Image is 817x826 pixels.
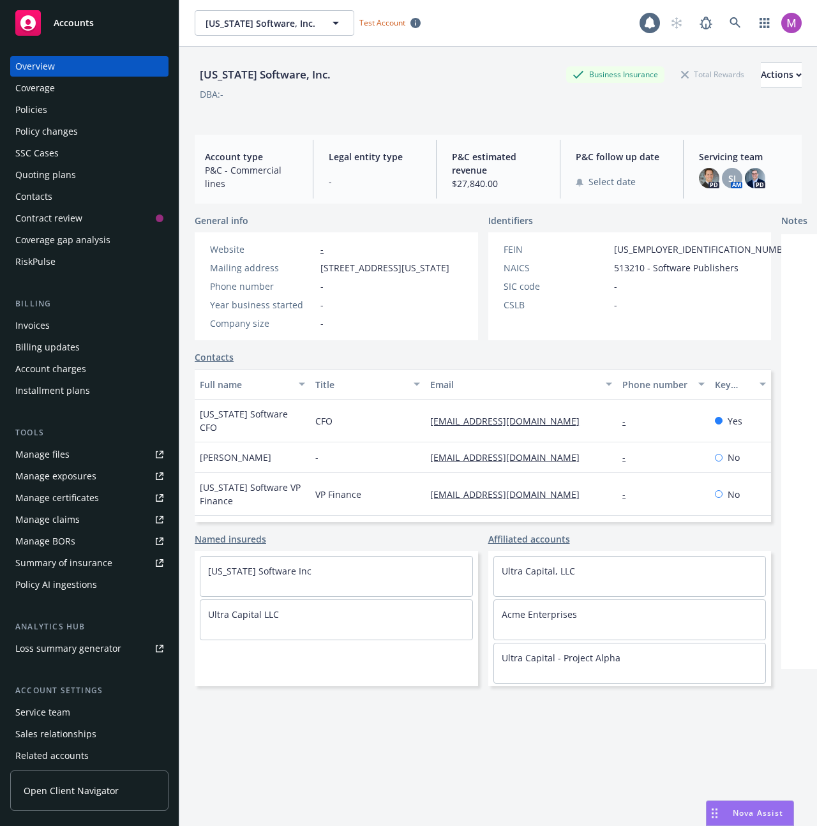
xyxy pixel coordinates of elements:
span: CFO [315,414,333,428]
div: Tools [10,426,169,439]
div: Contract review [15,208,82,229]
div: SIC code [504,280,609,293]
button: Nova Assist [706,800,794,826]
div: Website [210,243,315,256]
a: Overview [10,56,169,77]
a: Search [723,10,748,36]
a: Account charges [10,359,169,379]
a: Manage exposures [10,466,169,486]
div: Invoices [15,315,50,336]
span: [STREET_ADDRESS][US_STATE] [320,261,449,274]
span: Accounts [54,18,94,28]
div: Actions [761,63,802,87]
a: Policy changes [10,121,169,142]
span: No [728,488,740,501]
div: Analytics hub [10,620,169,633]
span: Open Client Navigator [24,784,119,797]
div: Mailing address [210,261,315,274]
span: [PERSON_NAME] [200,451,271,464]
div: Manage claims [15,509,80,530]
a: [EMAIL_ADDRESS][DOMAIN_NAME] [430,451,590,463]
a: Manage BORs [10,531,169,552]
a: [EMAIL_ADDRESS][DOMAIN_NAME] [430,415,590,427]
div: Coverage [15,78,55,98]
a: Policies [10,100,169,120]
span: - [320,298,324,312]
a: Acme Enterprises [502,608,577,620]
img: photo [745,168,765,188]
a: Coverage [10,78,169,98]
span: Account type [205,150,297,163]
span: - [315,451,319,464]
a: - [622,451,636,463]
span: Yes [728,414,742,428]
div: Account charges [15,359,86,379]
div: Manage files [15,444,70,465]
span: General info [195,214,248,227]
button: Full name [195,369,310,400]
span: [US_STATE] Software CFO [200,407,305,434]
div: Account settings [10,684,169,697]
div: Overview [15,56,55,77]
a: [US_STATE] Software Inc [208,565,311,577]
div: Business Insurance [566,66,664,82]
a: Policy AI ingestions [10,574,169,595]
a: Related accounts [10,746,169,766]
div: Loss summary generator [15,638,121,659]
a: Coverage gap analysis [10,230,169,250]
a: Ultra Capital - Project Alpha [502,652,620,664]
a: Sales relationships [10,724,169,744]
span: Test Account [354,16,426,29]
div: [US_STATE] Software, Inc. [195,66,336,83]
span: - [614,298,617,312]
div: Year business started [210,298,315,312]
span: P&C follow up date [576,150,668,163]
span: - [320,317,324,330]
button: Phone number [617,369,709,400]
div: Email [430,378,598,391]
a: Affiliated accounts [488,532,570,546]
button: Title [310,369,426,400]
a: Contract review [10,208,169,229]
span: Select date [588,175,636,188]
div: Phone number [210,280,315,293]
div: FEIN [504,243,609,256]
span: Test Account [359,17,405,28]
div: Contacts [15,186,52,207]
div: SSC Cases [15,143,59,163]
div: Full name [200,378,291,391]
div: Manage exposures [15,466,96,486]
div: Related accounts [15,746,89,766]
div: NAICS [504,261,609,274]
span: - [320,280,324,293]
div: DBA: - [200,87,223,101]
a: - [622,488,636,500]
div: Coverage gap analysis [15,230,110,250]
a: Report a Bug [693,10,719,36]
span: 513210 - Software Publishers [614,261,738,274]
span: - [329,175,421,188]
div: Key contact [715,378,752,391]
span: - [614,280,617,293]
div: CSLB [504,298,609,312]
img: photo [699,168,719,188]
a: - [320,243,324,255]
span: [US_EMPLOYER_IDENTIFICATION_NUMBER] [614,243,797,256]
div: Title [315,378,407,391]
a: Service team [10,702,169,723]
span: Identifiers [488,214,533,227]
span: SJ [728,172,736,185]
a: Installment plans [10,380,169,401]
button: Key contact [710,369,771,400]
a: Ultra Capital LLC [208,608,279,620]
a: Manage certificates [10,488,169,508]
span: No [728,451,740,464]
div: Policies [15,100,47,120]
a: Contacts [10,186,169,207]
a: Manage claims [10,509,169,530]
span: P&C estimated revenue [452,150,544,177]
span: [US_STATE] Software VP Finance [200,481,305,507]
span: Nova Assist [733,807,783,818]
div: Policy changes [15,121,78,142]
